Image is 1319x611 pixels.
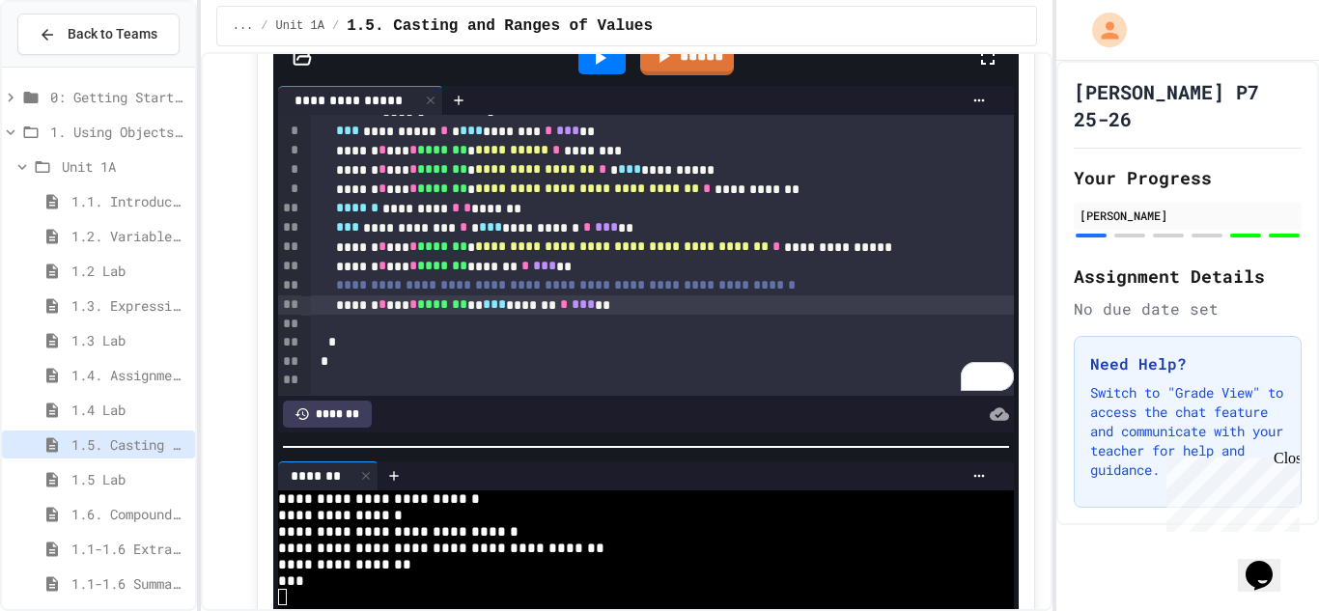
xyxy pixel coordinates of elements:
span: 1.4 Lab [71,400,187,420]
span: Back to Teams [68,24,157,44]
span: Unit 1A [62,156,187,177]
h1: [PERSON_NAME] P7 25-26 [1074,78,1302,132]
span: 1.3 Lab [71,330,187,350]
div: [PERSON_NAME] [1080,207,1296,224]
div: My Account [1072,8,1132,52]
span: / [261,18,267,34]
span: ... [233,18,254,34]
span: 1.2 Lab [71,261,187,281]
span: / [332,18,339,34]
span: 1.1-1.6 Extra Coding Practice [71,539,187,559]
span: 1.2. Variables and Data Types [71,226,187,246]
span: 1.3. Expressions and Output [New] [71,295,187,316]
span: 1. Using Objects and Methods [50,122,187,142]
span: 1.5. Casting and Ranges of Values [347,14,653,38]
h2: Assignment Details [1074,263,1302,290]
iframe: chat widget [1238,534,1300,592]
div: No due date set [1074,297,1302,320]
button: Back to Teams [17,14,180,55]
div: To enrich screen reader interactions, please activate Accessibility in Grammarly extension settings [311,22,1015,394]
span: 1.1-1.6 Summary [71,573,187,594]
span: 1.5. Casting and Ranges of Values [71,434,187,455]
h2: Your Progress [1074,164,1302,191]
span: 1.6. Compound Assignment Operators [71,504,187,524]
p: Switch to "Grade View" to access the chat feature and communicate with your teacher for help and ... [1090,383,1285,480]
span: 1.5 Lab [71,469,187,489]
span: 1.1. Introduction to Algorithms, Programming, and Compilers [71,191,187,211]
div: Chat with us now!Close [8,8,133,123]
iframe: chat widget [1159,450,1300,532]
h3: Need Help? [1090,352,1285,375]
span: 1.4. Assignment and Input [71,365,187,385]
span: Unit 1A [276,18,324,34]
span: 0: Getting Started [50,87,187,107]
